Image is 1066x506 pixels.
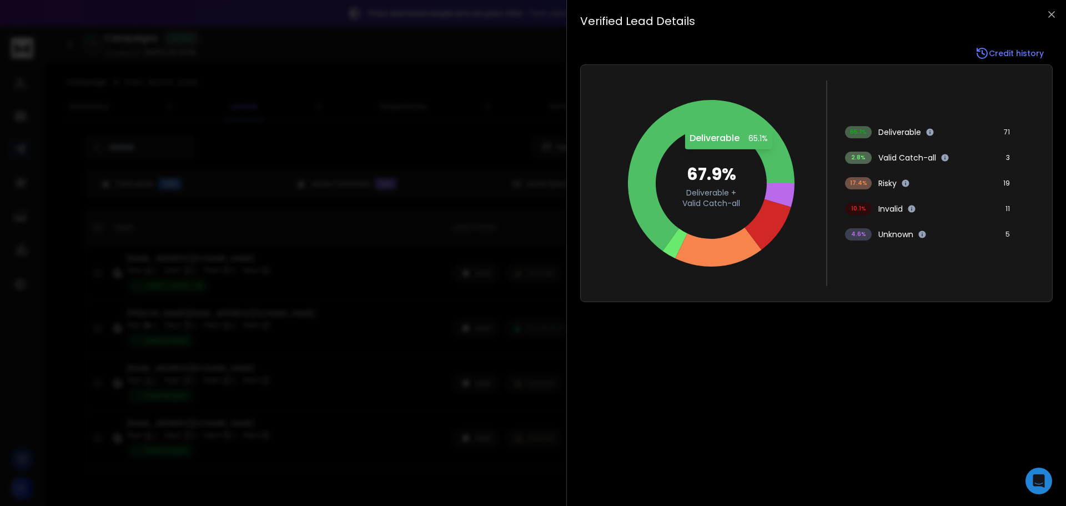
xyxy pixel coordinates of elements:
p: Valid Catch-all [878,152,936,163]
p: 19 [1003,179,1010,188]
p: 4.6 % [851,230,866,239]
p: 65.1 % [850,128,867,137]
p: 11 [1005,204,1010,213]
text: Valid Catch-all [682,198,740,209]
p: Risky [878,178,897,189]
text: Deliverable + [686,187,736,198]
p: 2.8 % [851,153,866,162]
p: Unknown [878,229,913,240]
p: 3 [1006,153,1010,162]
p: Deliverable [878,127,921,138]
text: 67.9 % [687,162,736,186]
p: 71 [1004,128,1010,137]
p: 10.1 % [851,204,866,213]
p: Invalid [878,203,903,214]
p: 17.4 % [850,179,867,188]
p: 5 [1005,230,1010,239]
a: Credit history [967,42,1053,64]
div: Open Intercom Messenger [1025,468,1052,494]
h3: Verified Lead Details [580,13,1053,29]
